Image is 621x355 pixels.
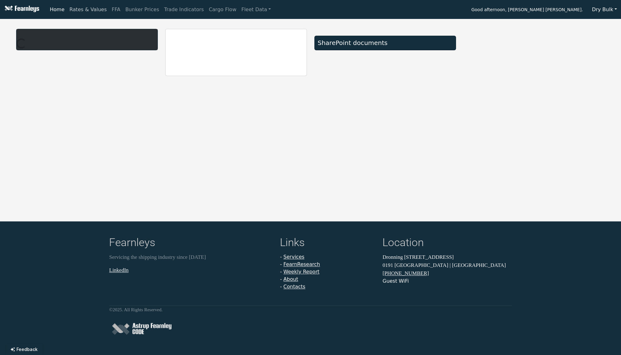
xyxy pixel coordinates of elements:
[471,5,583,16] span: Good afternoon, [PERSON_NAME] [PERSON_NAME].
[383,271,429,276] a: [PHONE_NUMBER]
[280,276,375,283] li: -
[283,254,304,260] a: Services
[280,254,375,261] li: -
[47,3,67,16] a: Home
[109,254,273,262] p: Servicing the shipping industry since [DATE]
[67,3,109,16] a: Rates & Values
[383,254,512,262] p: Dronning [STREET_ADDRESS]
[162,3,206,16] a: Trade Indicators
[109,308,163,312] small: © 2025 . All Rights Reserved.
[283,262,320,267] a: FearnResearch
[280,261,375,268] li: -
[109,236,273,251] h4: Fearnleys
[239,3,273,16] a: Fleet Data
[588,4,621,16] button: Dry Bulk
[280,283,375,291] li: -
[383,236,512,251] h4: Location
[280,236,375,251] h4: Links
[3,6,39,13] img: Fearnleys Logo
[280,268,375,276] li: -
[283,276,298,282] a: About
[109,3,123,16] a: FFA
[283,284,305,290] a: Contacts
[166,29,307,76] iframe: report archive
[123,3,162,16] a: Bunker Prices
[383,278,409,285] button: Guest WiFi
[109,267,129,273] a: LinkedIn
[206,3,239,16] a: Cargo Flow
[283,269,319,275] a: Weekly Report
[318,39,453,47] div: SharePoint documents
[383,261,512,269] p: 0191 [GEOGRAPHIC_DATA] | [GEOGRAPHIC_DATA]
